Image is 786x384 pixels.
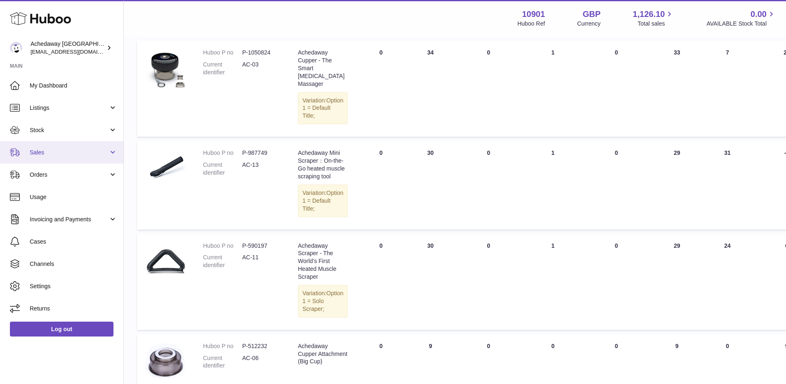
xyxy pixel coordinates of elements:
div: Achedaway Scraper - The World’s First Heated Muscle Scraper [298,242,348,281]
td: 0 [356,141,406,229]
img: product image [145,242,186,283]
span: Usage [30,193,117,201]
span: Invoicing and Payments [30,216,109,223]
span: 0 [615,49,618,56]
a: Log out [10,322,113,337]
div: Achedaway [GEOGRAPHIC_DATA] [31,40,105,56]
div: Huboo Ref [517,20,545,28]
span: Channels [30,260,117,268]
span: Option 1 = Default Title; [302,190,343,212]
span: 0 [615,149,618,156]
dt: Current identifier [203,161,242,177]
div: Achedaway Mini Scraper：On-the-Go heated muscle scraping tool [298,149,348,180]
dt: Huboo P no [203,49,242,57]
span: 0 [615,242,618,249]
td: 29 [649,141,705,229]
td: 31 [705,141,750,229]
dt: Huboo P no [203,149,242,157]
td: 0 [455,40,522,137]
dt: Current identifier [203,61,242,76]
span: AVAILABLE Stock Total [706,20,776,28]
td: 1 [522,141,584,229]
td: 0 [356,40,406,137]
span: Option 1 = Default Title; [302,97,343,119]
div: Variation: [298,285,348,318]
span: [EMAIL_ADDRESS][DOMAIN_NAME] [31,48,121,55]
td: 0 [455,141,522,229]
span: 0.00 [751,9,767,20]
dd: P-590197 [242,242,281,250]
dd: P-1050824 [242,49,281,57]
span: Settings [30,282,117,290]
td: 34 [406,40,455,137]
span: Total sales [637,20,674,28]
span: 0 [615,343,618,349]
td: 1 [522,40,584,137]
div: Variation: [298,92,348,125]
dt: Current identifier [203,254,242,269]
div: Achedaway Cupper - The Smart [MEDICAL_DATA] Massager [298,49,348,88]
img: product image [145,49,186,90]
dd: P-512232 [242,342,281,350]
a: 1,126.10 Total sales [633,9,675,28]
span: Option 1 = Solo Scraper; [302,290,343,312]
td: 29 [649,234,705,330]
span: Returns [30,305,117,313]
span: Cases [30,238,117,246]
strong: GBP [583,9,600,20]
td: 30 [406,141,455,229]
div: Variation: [298,185,348,217]
div: Achedaway Cupper Attachment (Big Cup) [298,342,348,366]
img: product image [145,149,186,190]
td: 0 [356,234,406,330]
strong: 10901 [522,9,545,20]
td: 1 [522,234,584,330]
dt: Huboo P no [203,342,242,350]
dd: AC-13 [242,161,281,177]
span: Orders [30,171,109,179]
img: admin@newpb.co.uk [10,42,22,54]
td: 0 [455,234,522,330]
td: 30 [406,234,455,330]
td: 7 [705,40,750,137]
span: Listings [30,104,109,112]
span: Sales [30,149,109,156]
dd: P-987749 [242,149,281,157]
dd: AC-11 [242,254,281,269]
dt: Current identifier [203,354,242,370]
div: Currency [577,20,601,28]
dd: AC-06 [242,354,281,370]
dd: AC-03 [242,61,281,76]
span: My Dashboard [30,82,117,90]
td: 24 [705,234,750,330]
span: Stock [30,126,109,134]
dt: Huboo P no [203,242,242,250]
img: product image [145,342,186,384]
span: 1,126.10 [633,9,665,20]
td: 33 [649,40,705,137]
a: 0.00 AVAILABLE Stock Total [706,9,776,28]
